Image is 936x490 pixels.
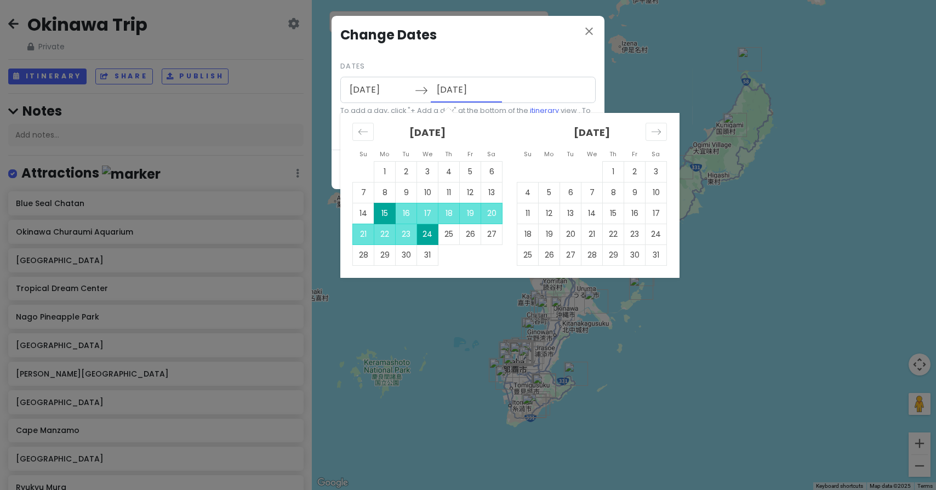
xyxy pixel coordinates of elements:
small: Fr [632,150,637,158]
td: Choose Thursday, December 11, 2025 as your check-out date. It’s available. [438,182,460,203]
td: Choose Tuesday, December 2, 2025 as your check-out date. It’s available. [396,161,417,182]
small: Mo [544,150,553,158]
td: Choose Wednesday, December 10, 2025 as your check-out date. It’s available. [417,182,438,203]
td: Choose Monday, December 1, 2025 as your check-out date. It’s available. [374,161,396,182]
td: Choose Sunday, January 18, 2026 as your check-out date. It’s available. [517,224,539,244]
td: Choose Tuesday, January 13, 2026 as your check-out date. It’s available. [560,203,581,224]
td: Choose Saturday, January 31, 2026 as your check-out date. It’s available. [646,244,667,265]
small: Su [359,150,367,158]
td: Choose Thursday, January 22, 2026 as your check-out date. It’s available. [603,224,624,244]
td: Choose Saturday, December 27, 2025 as your check-out date. It’s available. [481,224,503,244]
td: Choose Sunday, December 28, 2025 as your check-out date. It’s available. [353,244,374,265]
td: Choose Saturday, January 10, 2026 as your check-out date. It’s available. [646,182,667,203]
td: Choose Tuesday, December 30, 2025 as your check-out date. It’s available. [396,244,417,265]
small: Su [524,150,532,158]
td: Choose Sunday, January 4, 2026 as your check-out date. It’s available. [517,182,539,203]
td: Choose Thursday, January 8, 2026 as your check-out date. It’s available. [603,182,624,203]
td: Choose Tuesday, January 20, 2026 as your check-out date. It’s available. [560,224,581,244]
td: Choose Wednesday, January 21, 2026 as your check-out date. It’s available. [581,224,603,244]
small: Th [609,150,617,158]
td: Choose Wednesday, January 28, 2026 as your check-out date. It’s available. [581,244,603,265]
td: Choose Sunday, December 14, 2025 as your check-out date. It’s available. [353,203,374,224]
small: Tu [402,150,409,158]
a: itinerary [530,106,559,115]
td: Selected. Friday, December 19, 2025 [460,203,481,224]
td: Choose Monday, January 12, 2026 as your check-out date. It’s available. [539,203,560,224]
td: Choose Friday, January 9, 2026 as your check-out date. It’s available. [624,182,646,203]
td: Choose Saturday, January 17, 2026 as your check-out date. It’s available. [646,203,667,224]
td: Selected. Monday, December 22, 2025 [374,224,396,244]
small: We [587,150,597,158]
td: Choose Saturday, January 3, 2026 as your check-out date. It’s available. [646,161,667,182]
td: Choose Friday, December 12, 2025 as your check-out date. It’s available. [460,182,481,203]
small: Tu [567,150,574,158]
td: Selected as end date. Wednesday, December 24, 2025 [417,224,438,244]
td: Selected. Saturday, December 20, 2025 [481,203,503,224]
td: Selected. Wednesday, December 17, 2025 [417,203,438,224]
small: We [423,150,432,158]
td: Choose Friday, December 5, 2025 as your check-out date. It’s available. [460,161,481,182]
td: Choose Sunday, January 11, 2026 as your check-out date. It’s available. [517,203,539,224]
div: Move forward to switch to the next month. [646,123,667,141]
td: Choose Tuesday, December 9, 2025 as your check-out date. It’s available. [396,182,417,203]
td: Choose Thursday, January 29, 2026 as your check-out date. It’s available. [603,244,624,265]
small: Sa [652,150,660,158]
small: Mo [380,150,389,158]
td: Choose Monday, January 26, 2026 as your check-out date. It’s available. [539,244,560,265]
td: Choose Wednesday, December 3, 2025 as your check-out date. It’s available. [417,161,438,182]
td: Choose Sunday, January 25, 2026 as your check-out date. It’s available. [517,244,539,265]
td: Choose Thursday, January 15, 2026 as your check-out date. It’s available. [603,203,624,224]
td: Choose Monday, January 19, 2026 as your check-out date. It’s available. [539,224,560,244]
td: Choose Thursday, December 4, 2025 as your check-out date. It’s available. [438,161,460,182]
div: Move backward to switch to the previous month. [352,123,374,141]
h4: Change Dates [340,25,596,45]
td: Choose Sunday, December 7, 2025 as your check-out date. It’s available. [353,182,374,203]
td: Selected. Sunday, December 21, 2025 [353,224,374,244]
td: Choose Wednesday, January 7, 2026 as your check-out date. It’s available. [581,182,603,203]
td: Choose Friday, January 23, 2026 as your check-out date. It’s available. [624,224,646,244]
i: close [583,25,596,38]
input: End Date [431,77,502,102]
td: Selected. Tuesday, December 23, 2025 [396,224,417,244]
small: Fr [467,150,473,158]
td: Choose Wednesday, January 14, 2026 as your check-out date. It’s available. [581,203,603,224]
td: Choose Thursday, January 1, 2026 as your check-out date. It’s available. [603,161,624,182]
small: Sa [487,150,495,158]
td: Choose Saturday, December 6, 2025 as your check-out date. It’s available. [481,161,503,182]
td: Selected as start date. Monday, December 15, 2025 [374,203,396,224]
label: Dates [340,61,365,72]
td: Selected. Thursday, December 18, 2025 [438,203,460,224]
td: Choose Tuesday, January 6, 2026 as your check-out date. It’s available. [560,182,581,203]
td: Choose Friday, January 30, 2026 as your check-out date. It’s available. [624,244,646,265]
td: Choose Wednesday, December 31, 2025 as your check-out date. It’s available. [417,244,438,265]
td: Choose Monday, December 29, 2025 as your check-out date. It’s available. [374,244,396,265]
strong: [DATE] [409,126,446,139]
strong: [DATE] [574,126,610,139]
small: Th [445,150,452,158]
td: Choose Saturday, January 24, 2026 as your check-out date. It’s available. [646,224,667,244]
td: Choose Tuesday, January 27, 2026 as your check-out date. It’s available. [560,244,581,265]
td: Choose Saturday, December 13, 2025 as your check-out date. It’s available. [481,182,503,203]
td: Choose Monday, December 8, 2025 as your check-out date. It’s available. [374,182,396,203]
small: To add a day, click "+ Add a day" at the bottom of the view . To delete, click the menu button ne... [340,105,596,128]
td: Choose Thursday, December 25, 2025 as your check-out date. It’s available. [438,224,460,244]
td: Choose Friday, December 26, 2025 as your check-out date. It’s available. [460,224,481,244]
input: Start Date [344,77,415,102]
td: Choose Friday, January 2, 2026 as your check-out date. It’s available. [624,161,646,182]
td: Choose Friday, January 16, 2026 as your check-out date. It’s available. [624,203,646,224]
div: Calendar [340,113,680,278]
td: Selected. Tuesday, December 16, 2025 [396,203,417,224]
button: Close [583,25,596,40]
td: Choose Monday, January 5, 2026 as your check-out date. It’s available. [539,182,560,203]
